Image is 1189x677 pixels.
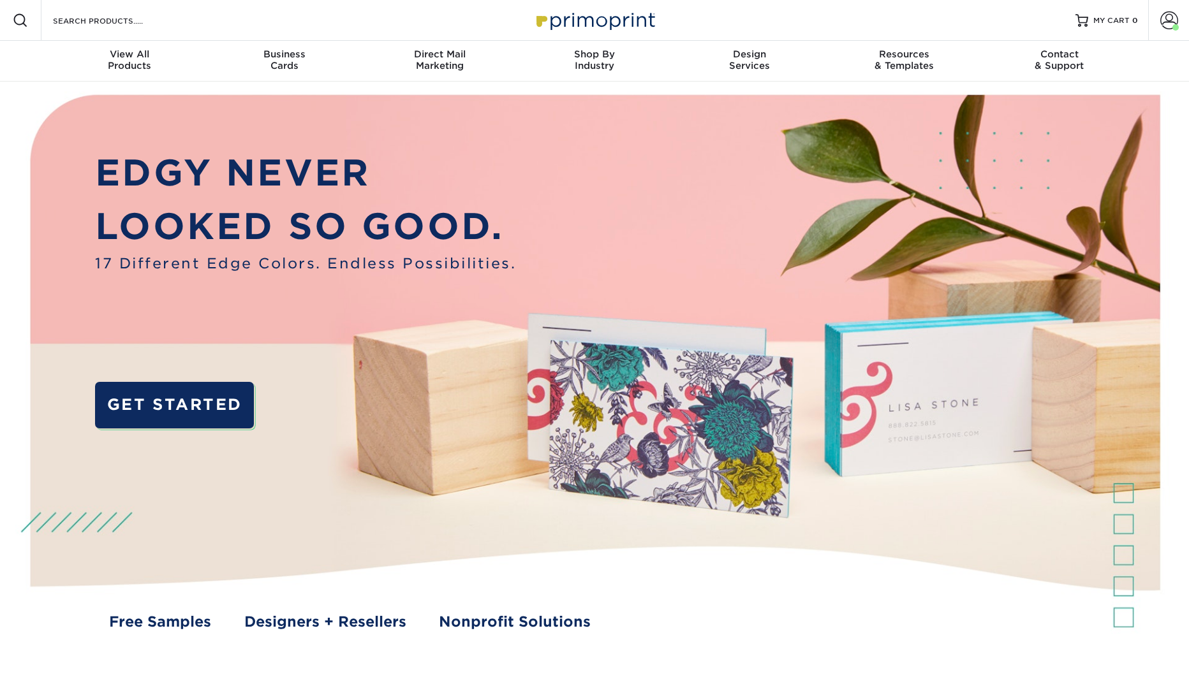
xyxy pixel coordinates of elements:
[52,48,207,60] span: View All
[439,611,591,633] a: Nonprofit Solutions
[52,48,207,71] div: Products
[1093,15,1130,26] span: MY CART
[982,41,1137,82] a: Contact& Support
[362,48,517,71] div: Marketing
[95,382,254,429] a: GET STARTED
[982,48,1137,60] span: Contact
[827,48,982,60] span: Resources
[517,48,672,71] div: Industry
[95,253,516,275] span: 17 Different Edge Colors. Endless Possibilities.
[95,146,516,200] p: EDGY NEVER
[517,48,672,60] span: Shop By
[52,41,207,82] a: View AllProducts
[362,48,517,60] span: Direct Mail
[207,41,362,82] a: BusinessCards
[52,13,176,28] input: SEARCH PRODUCTS.....
[1132,16,1138,25] span: 0
[827,48,982,71] div: & Templates
[672,48,827,60] span: Design
[672,48,827,71] div: Services
[109,611,211,633] a: Free Samples
[95,200,516,253] p: LOOKED SO GOOD.
[531,6,658,34] img: Primoprint
[517,41,672,82] a: Shop ByIndustry
[672,41,827,82] a: DesignServices
[827,41,982,82] a: Resources& Templates
[207,48,362,60] span: Business
[244,611,406,633] a: Designers + Resellers
[362,41,517,82] a: Direct MailMarketing
[207,48,362,71] div: Cards
[982,48,1137,71] div: & Support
